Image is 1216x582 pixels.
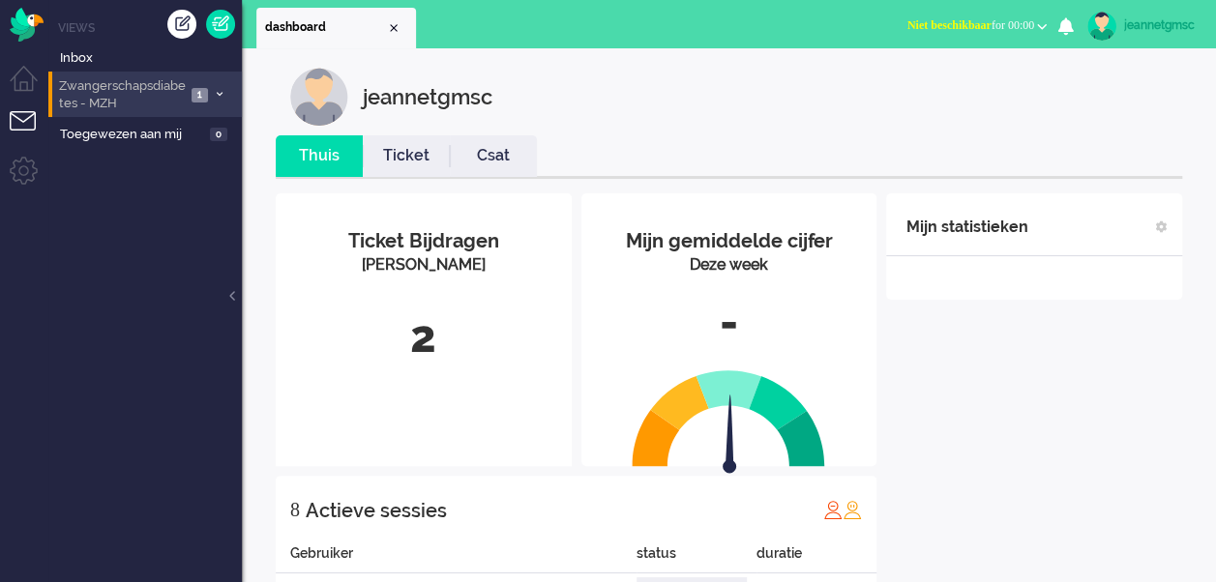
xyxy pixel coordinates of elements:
[896,12,1058,40] button: Niet beschikbaarfor 00:00
[10,66,53,109] li: Dashboard menu
[10,8,44,42] img: flow_omnibird.svg
[276,145,363,167] a: Thuis
[290,227,557,255] div: Ticket Bijdragen
[290,68,348,126] img: customer.svg
[10,111,53,155] li: Tickets menu
[637,543,756,573] div: status
[596,254,863,276] div: Deze week
[56,46,242,68] a: Inbox
[56,123,242,144] a: Toegewezen aan mij 0
[210,128,227,142] span: 0
[756,543,876,573] div: duratie
[905,208,1027,247] div: Mijn statistieken
[206,10,235,39] a: Quick Ticket
[276,543,637,573] div: Gebruiker
[265,19,386,36] span: dashboard
[596,227,863,255] div: Mijn gemiddelde cijfer
[276,135,363,177] li: Thuis
[60,49,242,68] span: Inbox
[58,19,242,36] li: Views
[907,18,992,32] span: Niet beschikbaar
[60,126,204,144] span: Toegewezen aan mij
[896,6,1058,48] li: Niet beschikbaarfor 00:00
[1083,12,1197,41] a: jeannetgmsc
[256,8,416,48] li: Dashboard
[363,145,450,167] a: Ticket
[290,254,557,276] div: [PERSON_NAME]
[1087,12,1116,41] img: avatar
[363,68,492,126] div: jeannetgmsc
[10,157,53,200] li: Admin menu
[823,500,843,519] img: profile_red.svg
[306,491,447,530] div: Actieve sessies
[290,490,300,529] div: 8
[450,145,537,167] a: Csat
[386,20,401,36] div: Close tab
[689,394,772,478] img: arrow.svg
[907,18,1034,32] span: for 00:00
[192,88,208,102] span: 1
[450,135,537,177] li: Csat
[632,369,825,467] img: semi_circle.svg
[843,500,862,519] img: profile_orange.svg
[167,10,196,39] div: Creëer ticket
[10,13,44,27] a: Omnidesk
[290,306,557,369] div: 2
[363,135,450,177] li: Ticket
[596,291,863,355] div: -
[56,77,186,113] span: Zwangerschapsdiabetes - MZH
[1124,15,1197,35] div: jeannetgmsc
